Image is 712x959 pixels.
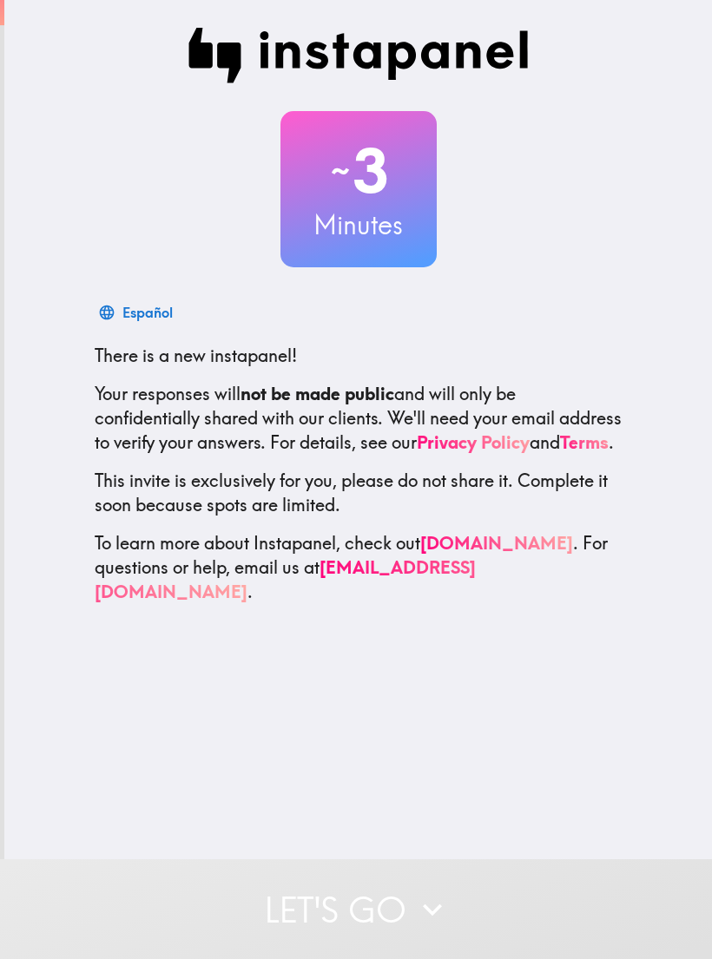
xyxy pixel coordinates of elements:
[95,556,476,602] a: [EMAIL_ADDRESS][DOMAIN_NAME]
[417,431,530,453] a: Privacy Policy
[188,28,529,83] img: Instapanel
[280,207,437,243] h3: Minutes
[280,135,437,207] h2: 3
[560,431,609,453] a: Terms
[95,295,180,330] button: Español
[95,382,623,455] p: Your responses will and will only be confidentially shared with our clients. We'll need your emai...
[328,145,353,197] span: ~
[95,469,623,517] p: This invite is exclusively for you, please do not share it. Complete it soon because spots are li...
[420,532,573,554] a: [DOMAIN_NAME]
[122,300,173,325] div: Español
[95,531,623,604] p: To learn more about Instapanel, check out . For questions or help, email us at .
[95,345,297,366] span: There is a new instapanel!
[241,383,394,404] b: not be made public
